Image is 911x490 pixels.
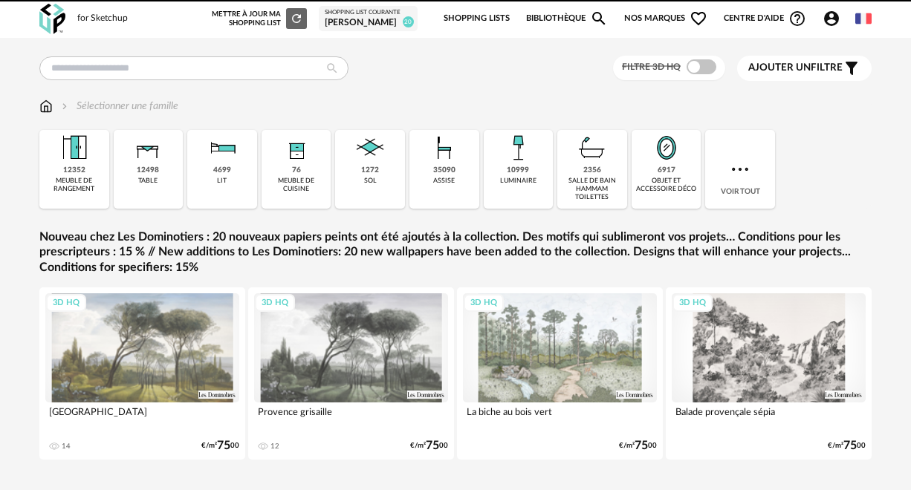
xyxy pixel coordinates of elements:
div: luminaire [500,177,536,185]
a: Shopping Lists [444,3,510,34]
div: Shopping List courante [325,9,412,16]
a: 3D HQ Provence grisaille 12 €/m²7500 [248,287,454,460]
div: assise [433,177,455,185]
img: Meuble%20de%20rangement.png [56,130,92,166]
div: meuble de cuisine [266,177,327,194]
div: 12352 [63,166,85,175]
div: objet et accessoire déco [636,177,697,194]
span: 75 [217,441,230,451]
img: Table.png [130,130,166,166]
div: [GEOGRAPHIC_DATA] [45,402,239,432]
a: BibliothèqueMagnify icon [526,3,608,34]
img: Rangement.png [279,130,314,166]
img: svg+xml;base64,PHN2ZyB3aWR0aD0iMTYiIGhlaWdodD0iMTciIHZpZXdCb3g9IjAgMCAxNiAxNyIgZmlsbD0ibm9uZSIgeG... [39,99,53,114]
a: Shopping List courante [PERSON_NAME] 20 [325,9,412,28]
a: 3D HQ La biche au bois vert €/m²7500 [457,287,663,460]
div: La biche au bois vert [463,402,657,432]
div: Provence grisaille [254,402,448,432]
span: Account Circle icon [823,10,840,27]
div: €/m² 00 [410,441,448,451]
img: OXP [39,4,65,34]
span: 75 [426,441,439,451]
div: 1272 [361,166,379,175]
div: Balade provençale sépia [672,402,866,432]
div: 4699 [213,166,231,175]
div: 12498 [137,166,159,175]
div: meuble de rangement [44,177,105,194]
span: 75 [843,441,857,451]
div: 3D HQ [464,294,504,313]
img: more.7b13dc1.svg [728,157,752,181]
img: Sol.png [352,130,388,166]
div: €/m² 00 [619,441,657,451]
div: lit [217,177,227,185]
span: Filtre 3D HQ [622,62,681,71]
img: Literie.png [204,130,240,166]
button: Ajouter unfiltre Filter icon [737,56,872,81]
div: 10999 [507,166,529,175]
div: Mettre à jour ma Shopping List [212,8,307,29]
img: Salle%20de%20bain.png [574,130,610,166]
a: 3D HQ [GEOGRAPHIC_DATA] 14 €/m²7500 [39,287,245,460]
span: Refresh icon [290,15,303,22]
span: Account Circle icon [823,10,847,27]
a: Nouveau chez Les Dominotiers : 20 nouveaux papiers peints ont été ajoutés à la collection. Des mo... [39,229,872,275]
div: 3D HQ [46,294,86,313]
span: Filter icon [843,59,860,77]
span: Centre d'aideHelp Circle Outline icon [724,10,806,27]
div: 3D HQ [255,294,295,313]
div: €/m² 00 [201,441,239,451]
div: 2356 [583,166,601,175]
div: 35090 [433,166,455,175]
div: sol [364,177,377,185]
img: svg+xml;base64,PHN2ZyB3aWR0aD0iMTYiIGhlaWdodD0iMTYiIHZpZXdCb3g9IjAgMCAxNiAxNiIgZmlsbD0ibm9uZSIgeG... [59,99,71,114]
span: filtre [748,62,843,74]
a: 3D HQ Balade provençale sépia €/m²7500 [666,287,872,460]
span: Ajouter un [748,62,811,73]
div: salle de bain hammam toilettes [562,177,623,202]
div: table [138,177,158,185]
img: fr [855,10,872,27]
div: for Sketchup [77,13,128,24]
span: 75 [635,441,648,451]
div: 6917 [658,166,675,175]
span: 20 [403,16,414,27]
span: Nos marques [624,3,707,34]
div: 12 [270,442,279,451]
div: 3D HQ [672,294,713,313]
div: 76 [292,166,301,175]
div: 14 [62,442,71,451]
span: Heart Outline icon [690,10,707,27]
span: Magnify icon [590,10,608,27]
div: Sélectionner une famille [59,99,178,114]
img: Assise.png [427,130,462,166]
div: €/m² 00 [828,441,866,451]
img: Luminaire.png [500,130,536,166]
div: Voir tout [705,130,775,209]
img: Miroir.png [649,130,684,166]
div: [PERSON_NAME] [325,17,412,29]
span: Help Circle Outline icon [788,10,806,27]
